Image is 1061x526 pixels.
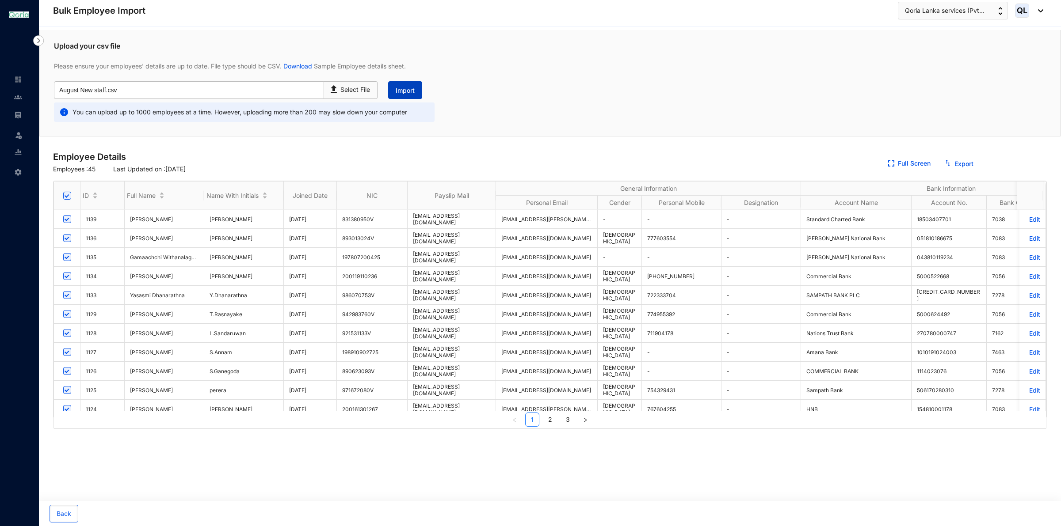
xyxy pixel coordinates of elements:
th: Full Name [125,182,204,210]
td: COMMERCIAL BANK [801,362,912,381]
td: [DEMOGRAPHIC_DATA] [598,267,642,286]
button: Import [388,81,422,99]
td: [DATE] [284,248,337,267]
td: [DATE] [284,324,337,343]
p: Select File [340,85,370,95]
td: - [642,210,721,229]
td: 722333704 [642,286,721,305]
td: 986070753V [337,286,408,305]
td: 1127 [80,343,125,362]
td: 1114023076 [912,362,987,381]
td: 1135 [80,248,125,267]
td: 7278 [987,381,1044,400]
td: Amana Bank [801,343,912,362]
th: ID [80,182,125,210]
p: Upload your csv file [54,41,1046,51]
img: expand.44ba77930b780aef2317a7ddddf64422.svg [888,160,894,167]
td: 893013024V [337,229,408,248]
span: [EMAIL_ADDRESS][PERSON_NAME][DOMAIN_NAME] [501,216,634,223]
td: - [721,343,801,362]
td: - [721,400,801,419]
td: - [642,362,721,381]
img: nav-icon-right.af6afadce00d159da59955279c43614e.svg [33,35,44,46]
input: No file selected [54,81,324,99]
td: [DEMOGRAPHIC_DATA] [598,343,642,362]
td: [DEMOGRAPHIC_DATA] [598,305,642,324]
th: Bank Code [987,196,1044,210]
td: - [721,267,801,286]
a: Edit [1025,216,1040,223]
th: Name With Initials [204,182,284,210]
td: Standard Charted Bank [801,210,912,229]
p: Edit [1025,386,1040,394]
th: Account No. [912,196,987,210]
button: Export [938,155,981,173]
td: S.Annam [204,343,284,362]
a: 1 [526,413,539,426]
img: home-unselected.a29eae3204392db15eaf.svg [14,76,22,83]
td: 774955392 [642,305,721,324]
img: up-down-arrow.74152d26bf9780fbf563ca9c90304185.svg [998,7,1003,15]
p: Edit [1025,272,1040,280]
td: [PERSON_NAME] National Bank [801,248,912,267]
img: logo [9,11,29,17]
span: [EMAIL_ADDRESS][DOMAIN_NAME] [501,387,591,394]
button: Back [50,505,78,522]
th: Personal Email [496,196,598,210]
p: Edit [1025,348,1040,356]
span: right [583,417,588,423]
td: Tharindu Rasnayake [125,305,204,324]
td: - [642,248,721,267]
li: Previous Page [508,412,522,427]
button: Full Screen [881,155,938,173]
td: 7056 [987,267,1044,286]
td: [DATE] [284,229,337,248]
td: 197807200425 [337,248,408,267]
a: Edit [1025,254,1040,261]
a: 3 [561,413,574,426]
span: [PERSON_NAME] [130,311,198,318]
td: H.Wijayasundara [204,210,284,229]
td: 7083 [987,400,1044,419]
td: 7278 [987,286,1044,305]
a: Edit [1025,310,1040,318]
span: [EMAIL_ADDRESS][DOMAIN_NAME] [413,288,460,302]
a: Edit [1025,329,1040,337]
span: [EMAIL_ADDRESS][DOMAIN_NAME] [413,307,460,321]
span: Back [57,509,71,518]
td: 971672080V [337,381,408,400]
td: Sampath Ganegoda [125,362,204,381]
td: 5000522668 [912,267,987,286]
a: Edit [1025,405,1040,413]
p: You can upload up to 1000 employees at a time. However, uploading more than 200 may slow down you... [69,107,407,117]
td: 754329431 [642,381,721,400]
a: Download [282,62,314,70]
td: - [598,248,642,267]
span: [EMAIL_ADDRESS][DOMAIN_NAME] [413,402,460,416]
td: 1139 [80,210,125,229]
span: [PERSON_NAME] [130,368,198,375]
li: Next Page [578,412,592,427]
td: 7463 [987,343,1044,362]
li: 3 [561,412,575,427]
td: Sampath Bank [801,381,912,400]
span: [EMAIL_ADDRESS][DOMAIN_NAME] [413,364,460,378]
span: [EMAIL_ADDRESS][DOMAIN_NAME] [501,330,591,337]
span: [PERSON_NAME] [130,273,198,280]
td: - [721,305,801,324]
td: perera [204,381,284,400]
p: Last Updated on : [DATE] [113,165,186,174]
td: 890623093V [337,362,408,381]
td: 200161301267 [337,400,408,419]
th: Joined Date [284,182,337,210]
img: people-unselected.118708e94b43a90eceab.svg [14,93,22,101]
td: 7083 [987,229,1044,248]
td: [DEMOGRAPHIC_DATA] [598,400,642,419]
img: upload-icon.e7779a65feecae32d790bdb39620e36f.svg [328,82,340,95]
td: [DEMOGRAPHIC_DATA] [598,324,642,343]
td: S.Ganegoda [204,362,284,381]
span: [EMAIL_ADDRESS][DOMAIN_NAME] [413,231,460,245]
td: 7083 [987,248,1044,267]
